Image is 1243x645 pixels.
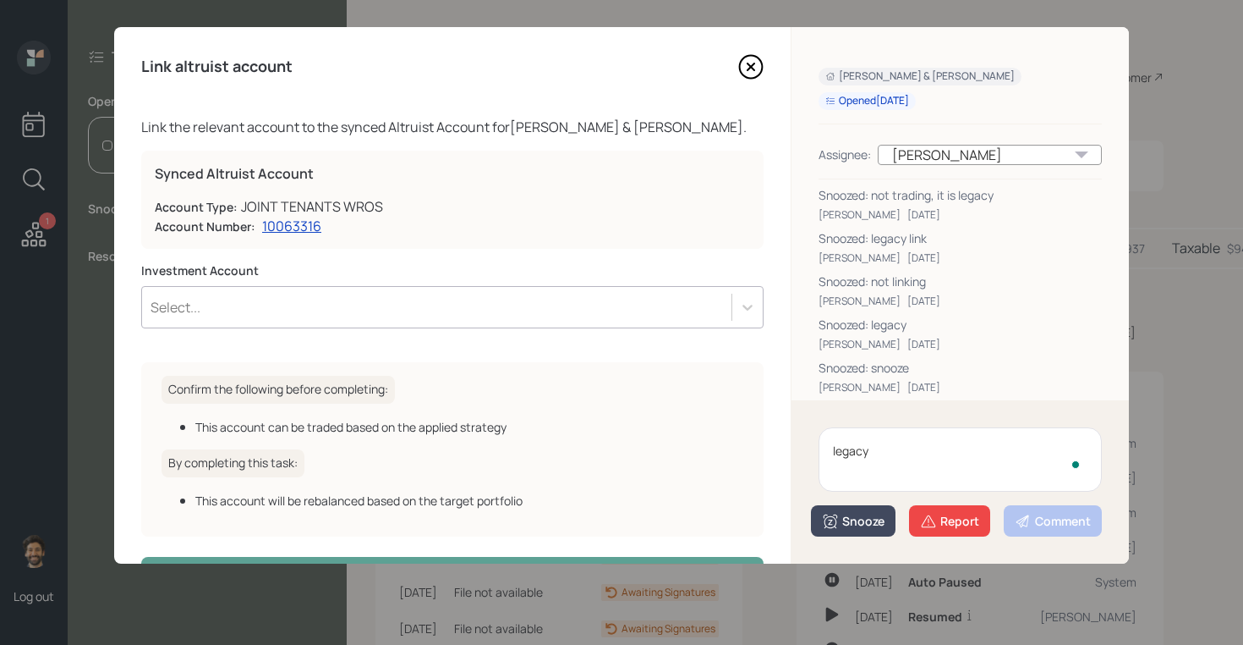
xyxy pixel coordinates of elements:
[819,207,901,223] div: [PERSON_NAME]
[819,337,901,352] div: [PERSON_NAME]
[819,427,1102,492] textarea: To enrich screen reader interactions, please activate Accessibility in Grammarly extension settings
[920,513,979,530] div: Report
[1015,513,1091,530] div: Comment
[819,273,1102,290] div: Snoozed: not linking
[819,316,1102,334] div: Snoozed: legacy
[909,505,990,537] button: Report
[155,164,750,183] label: Synced Altruist Account
[162,376,395,404] h6: Confirm the following before completing:
[819,146,871,163] div: Assignee:
[819,186,1102,204] div: Snoozed: not trading, it is legacy
[162,449,304,477] h6: By completing this task:
[155,199,238,216] label: Account Type:
[819,359,1102,377] div: Snoozed: snooze
[822,513,884,530] div: Snooze
[241,196,383,217] div: JOINT TENANTS WROS
[825,69,1015,84] div: [PERSON_NAME] & [PERSON_NAME]
[195,492,743,510] div: This account will be rebalanced based on the target portfolio
[907,380,940,395] div: [DATE]
[907,207,940,223] div: [DATE]
[819,294,901,309] div: [PERSON_NAME]
[155,218,255,235] label: Account Number:
[141,262,764,279] label: Investment Account
[151,298,200,317] div: Select...
[819,380,901,395] div: [PERSON_NAME]
[141,58,293,76] h4: Link altruist account
[819,251,901,266] div: [PERSON_NAME]
[195,418,743,436] div: This account can be traded based on the applied strategy
[819,229,1102,247] div: Snoozed: legacy link
[811,505,895,537] button: Snooze
[907,251,940,266] div: [DATE]
[907,337,940,352] div: [DATE]
[262,217,321,235] a: 10063316
[825,94,909,108] div: Opened [DATE]
[141,117,764,137] div: Link the relevant account to the synced Altruist Account for [PERSON_NAME] & [PERSON_NAME] .
[1004,505,1102,537] button: Comment
[878,145,1102,165] div: [PERSON_NAME]
[907,294,940,309] div: [DATE]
